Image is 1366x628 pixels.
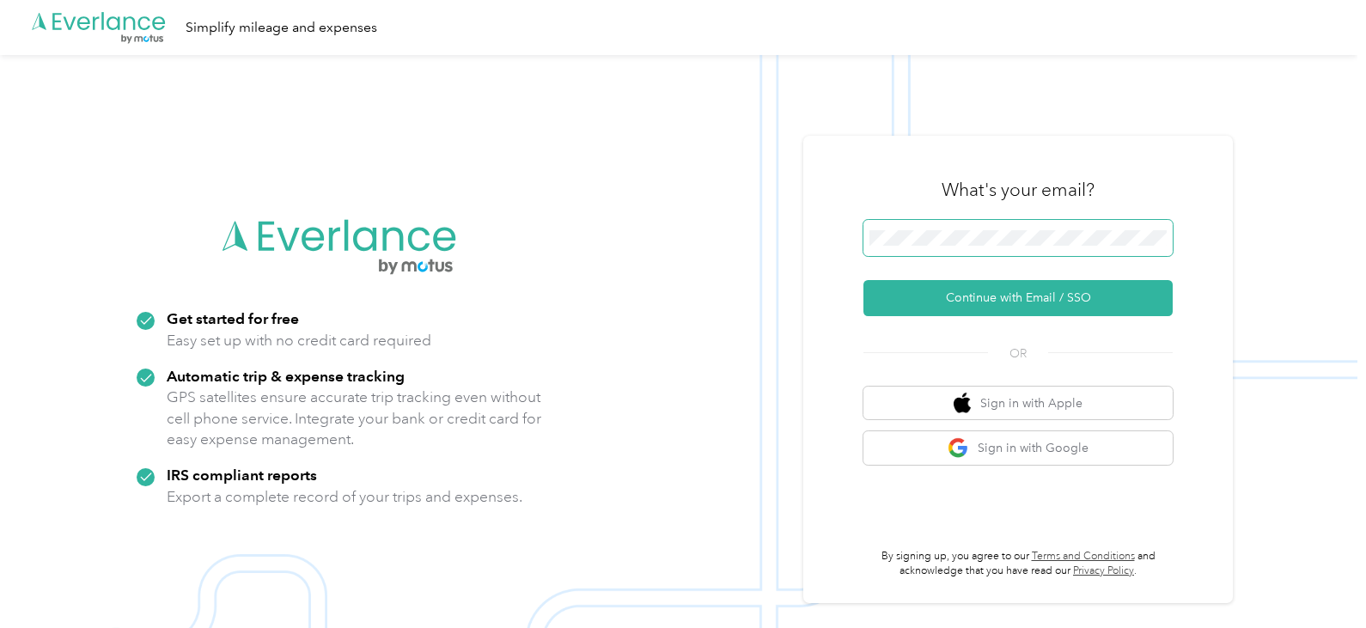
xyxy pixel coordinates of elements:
[942,178,1095,202] h3: What's your email?
[167,330,431,351] p: Easy set up with no credit card required
[167,486,522,508] p: Export a complete record of your trips and expenses.
[863,387,1173,420] button: apple logoSign in with Apple
[988,344,1048,363] span: OR
[954,393,971,414] img: apple logo
[1073,564,1134,577] a: Privacy Policy
[948,437,969,459] img: google logo
[167,367,405,385] strong: Automatic trip & expense tracking
[167,387,542,450] p: GPS satellites ensure accurate trip tracking even without cell phone service. Integrate your bank...
[1032,550,1135,563] a: Terms and Conditions
[863,280,1173,316] button: Continue with Email / SSO
[167,466,317,484] strong: IRS compliant reports
[863,431,1173,465] button: google logoSign in with Google
[167,309,299,327] strong: Get started for free
[186,17,377,39] div: Simplify mileage and expenses
[863,549,1173,579] p: By signing up, you agree to our and acknowledge that you have read our .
